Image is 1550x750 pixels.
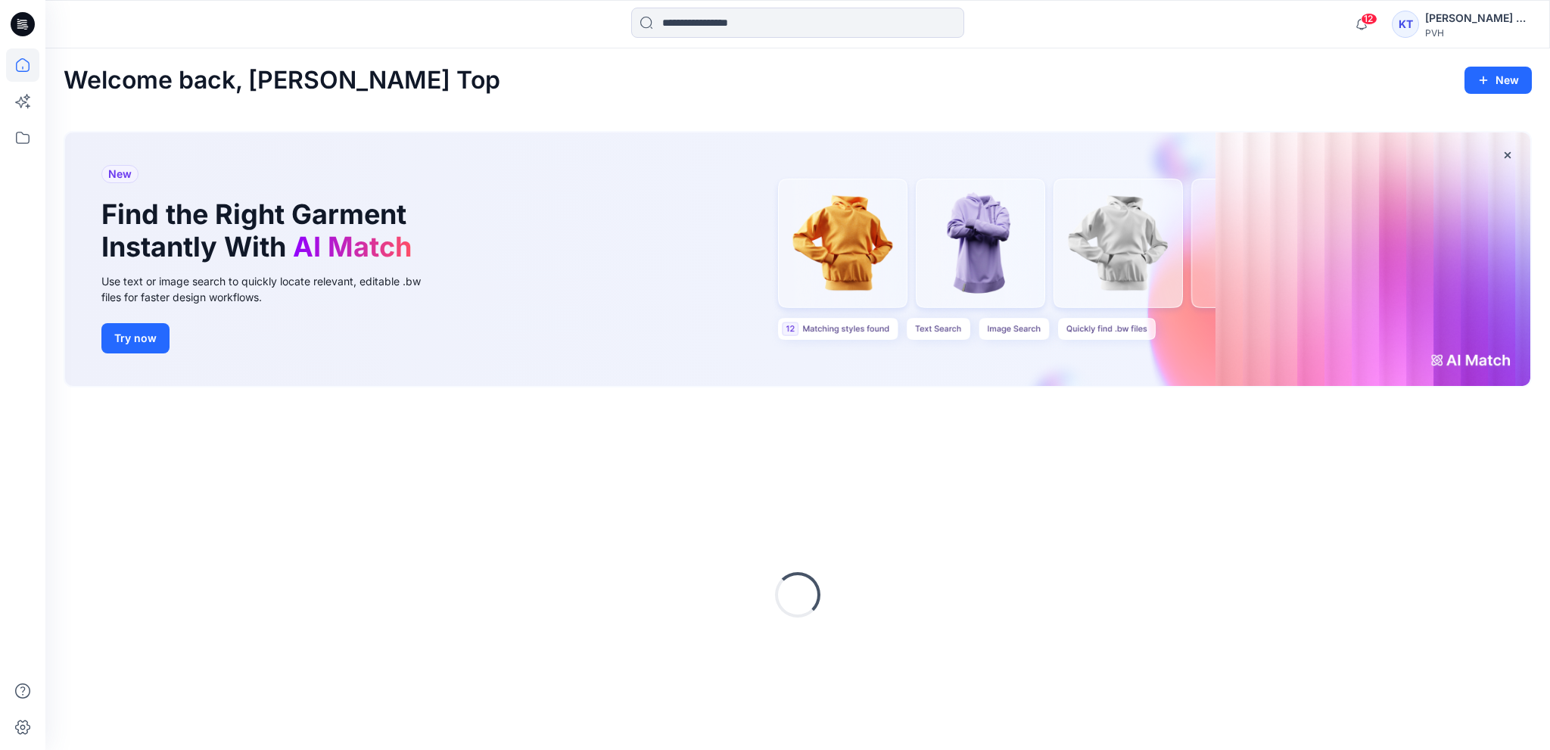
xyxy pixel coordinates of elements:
div: PVH [1425,27,1531,39]
span: 12 [1361,13,1377,25]
div: Use text or image search to quickly locate relevant, editable .bw files for faster design workflows. [101,273,442,305]
span: New [108,165,132,183]
div: [PERSON_NAME] Top [PERSON_NAME] Top [1425,9,1531,27]
span: AI Match [293,230,412,263]
h1: Find the Right Garment Instantly With [101,198,419,263]
div: KT [1392,11,1419,38]
h2: Welcome back, [PERSON_NAME] Top [64,67,500,95]
button: New [1464,67,1532,94]
button: Try now [101,323,170,353]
